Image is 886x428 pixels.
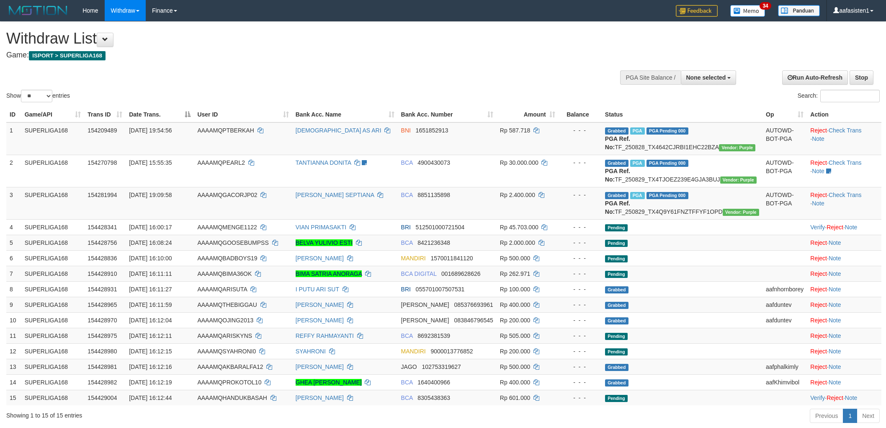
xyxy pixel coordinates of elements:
span: Rp 587.718 [500,127,530,134]
img: Button%20Memo.svg [730,5,765,17]
td: SUPERLIGA168 [21,219,85,235]
span: Copy 1570011841120 to clipboard [430,255,473,262]
th: Game/API: activate to sort column ascending [21,107,85,122]
div: PGA Site Balance / [620,70,680,85]
span: Grabbed [605,286,628,293]
td: 11 [6,328,21,343]
span: BCA [401,379,413,386]
span: PGA Pending [646,127,688,135]
span: Rp 100.000 [500,286,530,293]
select: Showentries [21,90,52,102]
td: · [807,297,881,312]
span: 154428756 [88,239,117,246]
a: REFFY RAHMAYANTI [296,332,354,339]
a: Note [829,317,841,324]
span: AAAAMQMENGE1122 [197,224,257,231]
td: SUPERLIGA168 [21,297,85,312]
a: Note [829,270,841,277]
span: AAAAMQOJING2013 [197,317,253,324]
a: Reject [810,348,827,355]
span: [DATE] 16:10:00 [129,255,172,262]
td: SUPERLIGA168 [21,312,85,328]
a: BELVA YULIVIO ESTI [296,239,353,246]
span: BCA DIGITAL [401,270,437,277]
span: 154428975 [88,332,117,339]
span: 154281994 [88,192,117,198]
td: aafKhimvibol [762,374,807,390]
span: Grabbed [605,317,628,324]
span: 154428970 [88,317,117,324]
span: [DATE] 16:12:16 [129,363,172,370]
td: AUTOWD-BOT-PGA [762,122,807,155]
span: Copy 4900430073 to clipboard [417,159,450,166]
span: Rp 601.000 [500,394,530,401]
span: [DATE] 19:09:58 [129,192,172,198]
span: Copy 8421236348 to clipboard [417,239,450,246]
div: - - - [562,285,598,293]
a: [PERSON_NAME] [296,301,344,308]
a: Reject [810,317,827,324]
a: [PERSON_NAME] [296,363,344,370]
th: Balance [559,107,602,122]
td: aafphalkimly [762,359,807,374]
td: 9 [6,297,21,312]
th: User ID: activate to sort column ascending [194,107,292,122]
span: AAAAMQARISUTA [197,286,247,293]
td: 3 [6,187,21,219]
td: SUPERLIGA168 [21,235,85,250]
th: Bank Acc. Name: activate to sort column ascending [292,107,398,122]
td: · [807,266,881,281]
td: TF_250828_TX4642CJRBI1EHC22BZA [602,122,762,155]
span: Copy 1651852913 to clipboard [416,127,448,134]
a: Check Trans [829,159,862,166]
span: AAAAMQSYAHRONI0 [197,348,256,355]
td: SUPERLIGA168 [21,343,85,359]
a: Verify [810,224,825,231]
span: Copy 9000013776852 to clipboard [430,348,473,355]
td: · · [807,390,881,405]
td: aafduntev [762,312,807,328]
div: - - - [562,191,598,199]
td: 1 [6,122,21,155]
span: Rp 400.000 [500,301,530,308]
a: Reject [810,192,827,198]
td: · · [807,155,881,187]
span: Pending [605,255,628,262]
a: Check Trans [829,192,862,198]
td: 2 [6,155,21,187]
span: BCA [401,239,413,246]
span: 154270798 [88,159,117,166]
td: · [807,374,881,390]
a: VIAN PRIMASAKTI [296,224,346,231]
span: Rp 400.000 [500,379,530,386]
td: SUPERLIGA168 [21,359,85,374]
span: Pending [605,333,628,340]
a: [PERSON_NAME] SEPTIANA [296,192,374,198]
a: Run Auto-Refresh [782,70,848,85]
span: [DATE] 16:12:04 [129,317,172,324]
a: Note [829,332,841,339]
span: AAAAMQGACORJP02 [197,192,257,198]
a: 1 [843,409,857,423]
span: 154429004 [88,394,117,401]
span: AAAAMQBIMA36OK [197,270,252,277]
span: 34 [760,2,771,10]
span: Pending [605,395,628,402]
a: Reject [810,379,827,386]
span: Rp 2.400.000 [500,192,535,198]
td: 12 [6,343,21,359]
span: Marked by aafnonsreyleab [630,192,645,199]
label: Show entries [6,90,70,102]
th: Bank Acc. Number: activate to sort column ascending [398,107,497,122]
td: 5 [6,235,21,250]
span: Rp 2.000.000 [500,239,535,246]
span: BCA [401,192,413,198]
span: Copy 085376693961 to clipboard [454,301,493,308]
span: BRI [401,286,411,293]
span: Vendor URL: https://trx4.1velocity.biz [720,176,757,184]
span: [DATE] 16:11:11 [129,270,172,277]
a: Reject [827,224,843,231]
a: Previous [810,409,843,423]
label: Search: [798,90,880,102]
span: Copy 8692381539 to clipboard [417,332,450,339]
